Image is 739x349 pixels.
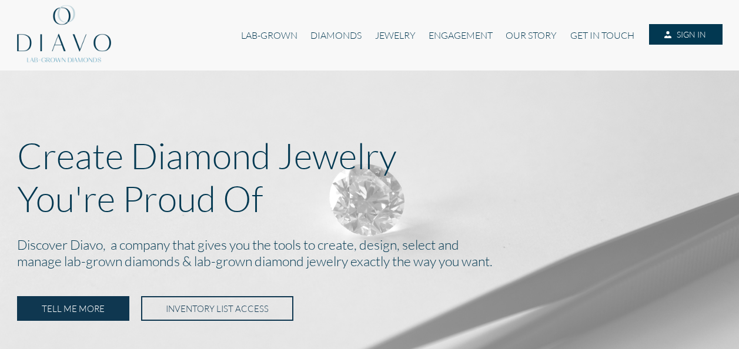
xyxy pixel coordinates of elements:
[422,24,499,46] a: ENGAGEMENT
[17,234,723,274] h2: Discover Diavo, a company that gives you the tools to create, design, select and manage lab-grown...
[564,24,641,46] a: GET IN TOUCH
[17,134,723,220] p: Create Diamond Jewelry You're Proud Of
[141,296,293,321] a: INVENTORY LIST ACCESS
[499,24,563,46] a: OUR STORY
[368,24,422,46] a: JEWELRY
[17,296,129,321] a: TELL ME MORE
[304,24,368,46] a: DIAMONDS
[649,24,722,45] a: SIGN IN
[235,24,304,46] a: LAB-GROWN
